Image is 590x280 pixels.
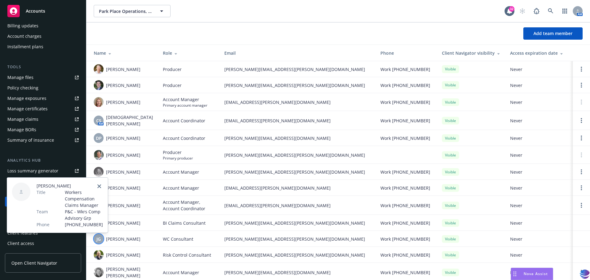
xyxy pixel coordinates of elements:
[224,169,371,175] span: [PERSON_NAME][EMAIL_ADDRESS][PERSON_NAME][DOMAIN_NAME]
[510,135,568,141] span: Never
[106,152,140,158] span: [PERSON_NAME]
[510,82,568,89] span: Never
[96,183,103,190] a: close
[163,199,214,212] span: Account Manager, Account Coordinator
[510,117,568,124] span: Never
[106,114,153,127] span: [DEMOGRAPHIC_DATA][PERSON_NAME]
[224,117,371,124] span: [EMAIL_ADDRESS][PERSON_NAME][DOMAIN_NAME]
[5,197,81,207] a: Service team
[224,152,371,158] span: [PERSON_NAME][EMAIL_ADDRESS][PERSON_NAME][DOMAIN_NAME]
[94,97,104,107] img: photo
[509,6,514,12] div: 32
[5,207,81,217] a: Sales relationships
[442,65,459,73] div: Visible
[510,220,568,226] span: Never
[510,50,568,56] div: Access expiration date
[442,184,459,192] div: Visible
[94,150,104,160] img: photo
[442,98,459,106] div: Visible
[37,183,103,189] span: [PERSON_NAME]
[524,271,548,276] span: Nova Assist
[163,96,207,103] span: Account Manager
[224,135,371,141] span: [PERSON_NAME][EMAIL_ADDRESS][DOMAIN_NAME]
[559,5,571,17] a: Switch app
[578,269,585,276] a: Open options
[380,66,430,73] span: Work [PHONE_NUMBER]
[510,202,568,209] span: Never
[163,220,206,226] span: BI Claims Consultant
[510,66,568,73] span: Never
[94,250,104,260] img: photo
[442,219,459,227] div: Visible
[442,81,459,89] div: Visible
[94,5,171,17] button: Park Place Operations, Inc.
[7,228,38,238] div: Client features
[578,168,585,175] a: Open options
[380,236,430,242] span: Work [PHONE_NUMBER]
[380,202,430,209] span: Work [PHONE_NUMBER]
[578,81,585,89] a: Open options
[7,114,38,124] div: Manage claims
[510,99,568,105] span: Never
[578,117,585,124] a: Open options
[578,202,585,209] a: Open options
[163,156,193,161] span: Primary producer
[5,239,81,248] a: Client access
[224,185,371,191] span: [EMAIL_ADDRESS][PERSON_NAME][DOMAIN_NAME]
[380,185,430,191] span: Work [PHONE_NUMBER]
[94,167,104,177] img: photo
[106,135,140,141] span: [PERSON_NAME]
[163,269,199,276] span: Account Manager
[380,82,430,89] span: Work [PHONE_NUMBER]
[516,5,529,17] a: Start snowing
[163,169,199,175] span: Account Manager
[442,134,459,142] div: Visible
[7,125,36,135] div: Manage BORs
[224,269,371,276] span: [PERSON_NAME][EMAIL_ADDRESS][DOMAIN_NAME]
[442,251,459,259] div: Visible
[106,66,140,73] span: [PERSON_NAME]
[5,42,81,52] a: Installment plans
[163,252,211,258] span: Risk Control Consultant
[380,169,430,175] span: Work [PHONE_NUMBER]
[5,104,81,114] a: Manage certificates
[106,99,140,105] span: [PERSON_NAME]
[7,104,48,114] div: Manage certificates
[7,73,33,82] div: Manage files
[5,157,81,164] div: Analytics hub
[163,117,205,124] span: Account Coordinator
[7,31,41,41] div: Account charges
[511,268,553,280] button: Nova Assist
[224,236,371,242] span: [PERSON_NAME][EMAIL_ADDRESS][PERSON_NAME][DOMAIN_NAME]
[380,50,432,56] div: Phone
[545,5,557,17] a: Search
[442,168,459,176] div: Visible
[224,99,371,105] span: [EMAIL_ADDRESS][PERSON_NAME][DOMAIN_NAME]
[163,185,199,191] span: Account Manager
[442,269,459,276] div: Visible
[442,202,459,209] div: Visible
[7,239,34,248] div: Client access
[7,135,54,145] div: Summary of insurance
[510,152,568,158] span: Never
[580,269,590,280] img: svg+xml;base64,PHN2ZyB3aWR0aD0iMzQiIGhlaWdodD0iMzQiIHZpZXdCb3g9IjAgMCAzNCAzNCIgZmlsbD0ibm9uZSIgeG...
[5,2,81,20] a: Accounts
[163,66,182,73] span: Producer
[224,82,371,89] span: [PERSON_NAME][EMAIL_ADDRESS][PERSON_NAME][DOMAIN_NAME]
[106,185,140,191] span: [PERSON_NAME]
[65,208,103,221] span: P&C - Wkrs Comp Advisory Grp
[224,252,371,258] span: [PERSON_NAME][EMAIL_ADDRESS][PERSON_NAME][DOMAIN_NAME]
[224,220,371,226] span: [PERSON_NAME][EMAIL_ADDRESS][PERSON_NAME][DOMAIN_NAME]
[530,5,543,17] a: Report a Bug
[94,267,104,277] img: photo
[5,188,81,194] div: Account settings
[578,65,585,73] a: Open options
[94,64,104,74] img: photo
[5,73,81,82] a: Manage files
[578,134,585,142] a: Open options
[5,114,81,124] a: Manage claims
[65,189,103,208] span: Workers Compensation Claims Manager
[5,93,81,103] span: Manage exposures
[380,220,430,226] span: Work [PHONE_NUMBER]
[99,8,152,14] span: Park Place Operations, Inc.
